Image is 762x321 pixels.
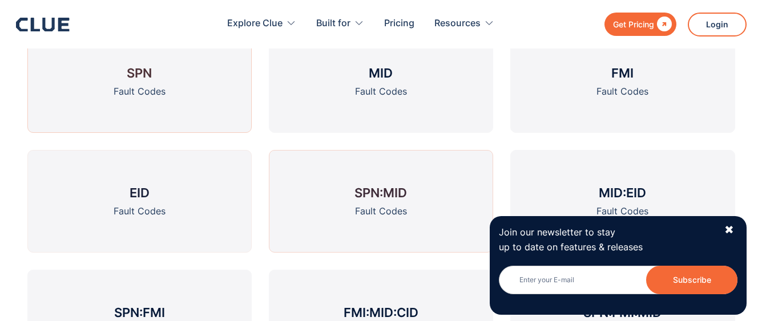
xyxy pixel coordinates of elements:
div: Built for [316,6,364,42]
input: Subscribe [646,266,737,294]
div: ✖ [724,223,734,237]
div: Get Pricing [613,17,654,31]
div: Fault Codes [114,204,166,218]
a: SPN:MIDFault Codes [269,150,493,253]
a: EIDFault Codes [27,150,252,253]
h3: MID:EID [599,184,646,201]
h3: SPN:MID [354,184,407,201]
form: Newsletter [499,266,737,306]
div: Fault Codes [596,204,648,218]
div:  [654,17,672,31]
p: Join our newsletter to stay up to date on features & releases [499,225,713,254]
div: Fault Codes [355,84,407,99]
a: Get Pricing [604,13,676,36]
a: MID:EIDFault Codes [510,150,735,253]
h3: FMI:MID:CID [344,304,418,321]
div: Explore Clue [227,6,296,42]
a: FMIFault Codes [510,30,735,133]
h3: SPN [127,64,152,82]
h3: SPN:FMI [114,304,165,321]
h3: FMI [611,64,634,82]
input: Enter your E-mail [499,266,737,294]
div: Resources [434,6,494,42]
a: Login [688,13,747,36]
a: MIDFault Codes [269,30,493,133]
a: SPNFault Codes [27,30,252,133]
div: Fault Codes [596,84,648,99]
div: Fault Codes [114,84,166,99]
div: Resources [434,6,481,42]
div: Built for [316,6,350,42]
h3: EID [130,184,150,201]
h3: MID [369,64,393,82]
div: Explore Clue [227,6,283,42]
a: Pricing [384,6,414,42]
div: Fault Codes [355,204,407,218]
